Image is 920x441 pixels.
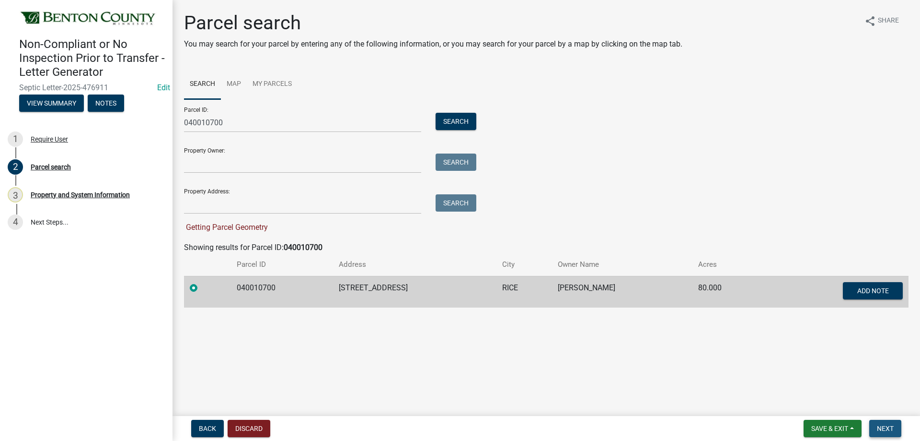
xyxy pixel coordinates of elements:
[436,113,476,130] button: Search
[878,15,899,27] span: Share
[157,83,170,92] a: Edit
[333,276,496,308] td: [STREET_ADDRESS]
[88,95,124,112] button: Notes
[8,131,23,147] div: 1
[864,15,876,27] i: share
[231,253,333,276] th: Parcel ID
[184,69,221,100] a: Search
[8,187,23,203] div: 3
[191,420,224,437] button: Back
[436,194,476,212] button: Search
[19,100,84,107] wm-modal-confirm: Summary
[228,420,270,437] button: Discard
[692,253,763,276] th: Acres
[811,425,848,432] span: Save & Exit
[88,100,124,107] wm-modal-confirm: Notes
[692,276,763,308] td: 80.000
[857,12,907,30] button: shareShare
[552,253,692,276] th: Owner Name
[496,253,552,276] th: City
[19,95,84,112] button: View Summary
[8,159,23,175] div: 2
[184,242,908,253] div: Showing results for Parcel ID:
[19,10,157,27] img: Benton County, Minnesota
[199,425,216,432] span: Back
[436,154,476,171] button: Search
[552,276,692,308] td: [PERSON_NAME]
[31,191,130,198] div: Property and System Information
[247,69,298,100] a: My Parcels
[184,223,268,232] span: Getting Parcel Geometry
[284,243,322,252] strong: 040010700
[231,276,333,308] td: 040010700
[31,164,71,170] div: Parcel search
[857,286,888,294] span: Add Note
[31,136,68,143] div: Require User
[184,12,682,35] h1: Parcel search
[221,69,247,100] a: Map
[19,37,165,79] h4: Non-Compliant or No Inspection Prior to Transfer - Letter Generator
[877,425,894,432] span: Next
[19,83,153,92] span: Septic Letter-2025-476911
[496,276,552,308] td: RICE
[869,420,901,437] button: Next
[157,83,170,92] wm-modal-confirm: Edit Application Number
[804,420,862,437] button: Save & Exit
[8,215,23,230] div: 4
[184,38,682,50] p: You may search for your parcel by entering any of the following information, or you may search fo...
[333,253,496,276] th: Address
[843,282,903,299] button: Add Note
